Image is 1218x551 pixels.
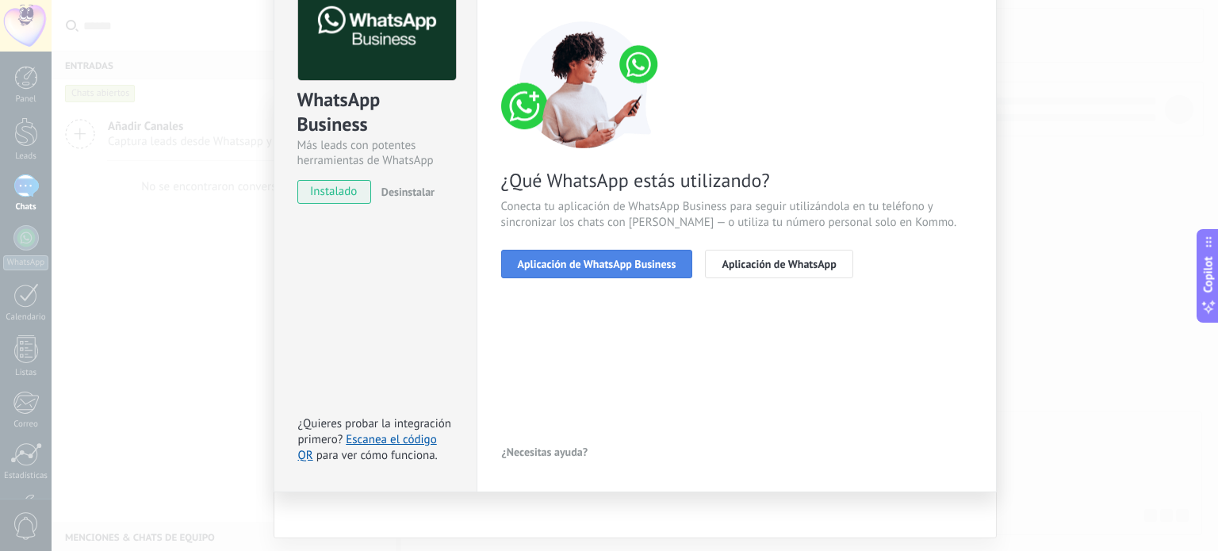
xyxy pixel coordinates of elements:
[381,185,435,199] span: Desinstalar
[1201,256,1216,293] span: Copilot
[501,168,972,193] span: ¿Qué WhatsApp estás utilizando?
[501,250,693,278] button: Aplicación de WhatsApp Business
[722,258,836,270] span: Aplicación de WhatsApp
[297,87,454,138] div: WhatsApp Business
[375,180,435,204] button: Desinstalar
[297,138,454,168] div: Más leads con potentes herramientas de WhatsApp
[705,250,852,278] button: Aplicación de WhatsApp
[298,416,452,447] span: ¿Quieres probar la integración primero?
[501,440,589,464] button: ¿Necesitas ayuda?
[501,199,972,231] span: Conecta tu aplicación de WhatsApp Business para seguir utilizándola en tu teléfono y sincronizar ...
[316,448,438,463] span: para ver cómo funciona.
[518,258,676,270] span: Aplicación de WhatsApp Business
[502,446,588,457] span: ¿Necesitas ayuda?
[298,432,437,463] a: Escanea el código QR
[501,21,668,148] img: connect number
[298,180,370,204] span: instalado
